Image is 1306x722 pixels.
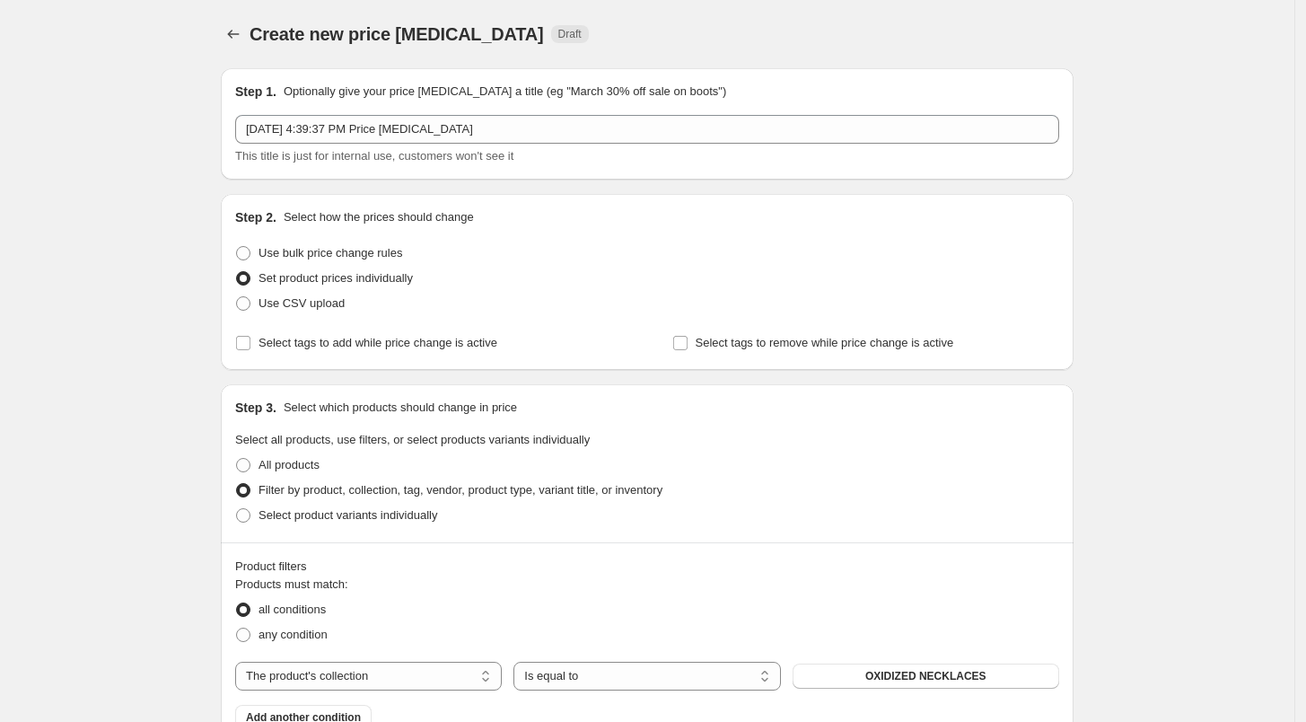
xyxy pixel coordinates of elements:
[235,577,348,591] span: Products must match:
[259,603,326,616] span: all conditions
[696,336,954,349] span: Select tags to remove while price change is active
[259,483,662,497] span: Filter by product, collection, tag, vendor, product type, variant title, or inventory
[235,208,276,226] h2: Step 2.
[259,508,437,522] span: Select product variants individually
[235,558,1059,576] div: Product filters
[235,433,590,446] span: Select all products, use filters, or select products variants individually
[259,246,402,260] span: Use bulk price change rules
[284,399,517,417] p: Select which products should change in price
[235,83,276,101] h2: Step 1.
[259,271,413,285] span: Set product prices individually
[284,208,474,226] p: Select how the prices should change
[235,115,1059,144] input: 30% off holiday sale
[259,458,320,471] span: All products
[865,669,986,683] span: OXIDIZED NECKLACES
[259,296,345,310] span: Use CSV upload
[793,664,1059,689] button: OXIDIZED NECKLACES
[235,149,513,163] span: This title is just for internal use, customers won't see it
[259,628,328,641] span: any condition
[250,24,544,44] span: Create new price [MEDICAL_DATA]
[221,22,246,47] button: Price change jobs
[558,27,582,41] span: Draft
[259,336,497,349] span: Select tags to add while price change is active
[235,399,276,417] h2: Step 3.
[284,83,726,101] p: Optionally give your price [MEDICAL_DATA] a title (eg "March 30% off sale on boots")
